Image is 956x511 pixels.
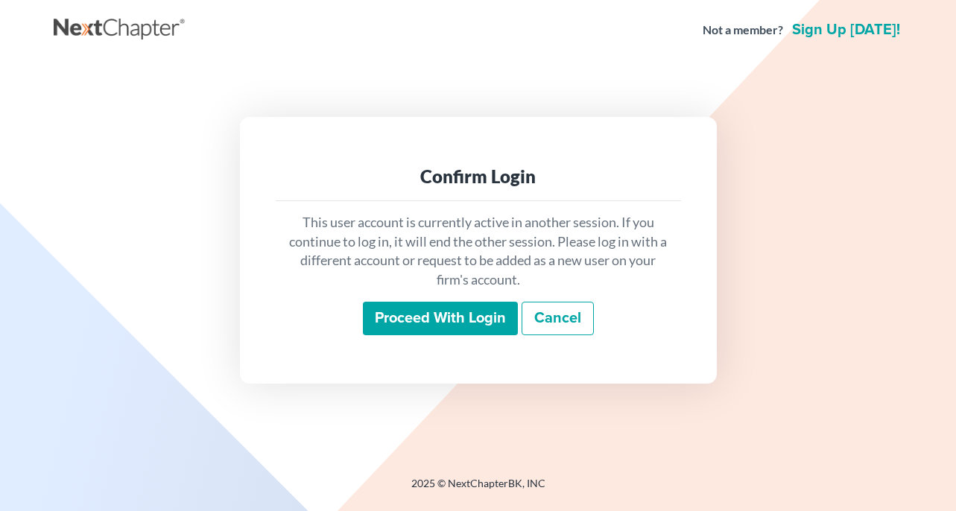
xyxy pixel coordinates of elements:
[54,476,903,503] div: 2025 © NextChapterBK, INC
[522,302,594,336] a: Cancel
[288,165,669,188] div: Confirm Login
[363,302,518,336] input: Proceed with login
[288,213,669,290] p: This user account is currently active in another session. If you continue to log in, it will end ...
[789,22,903,37] a: Sign up [DATE]!
[703,22,783,39] strong: Not a member?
